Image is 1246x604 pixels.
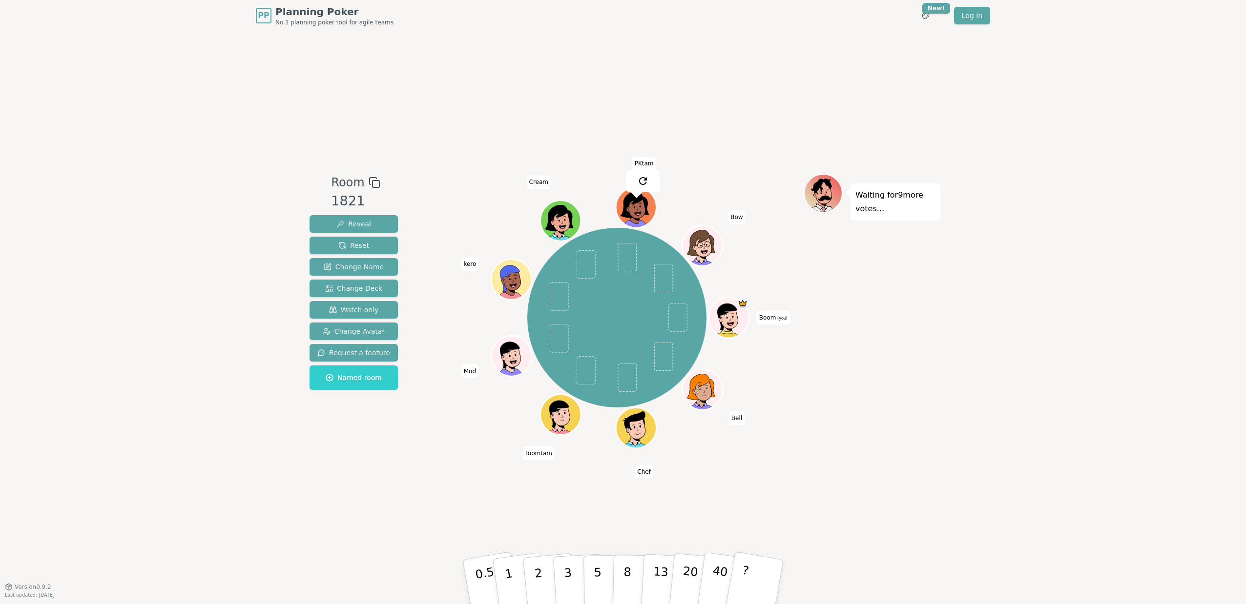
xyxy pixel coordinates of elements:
span: No.1 planning poker tool for agile teams [275,19,394,26]
button: Watch only [310,301,398,319]
span: Change Avatar [323,326,385,336]
a: PPPlanning PokerNo.1 planning poker tool for agile teams [256,5,394,26]
button: Request a feature [310,344,398,362]
span: Change Name [324,262,384,272]
button: Named room [310,365,398,390]
span: Click to change your name [632,157,656,170]
span: Reset [338,241,369,250]
span: Click to change your name [729,411,745,425]
button: Change Avatar [310,322,398,340]
span: Planning Poker [275,5,394,19]
button: Version0.9.2 [5,583,51,591]
span: Click to change your name [461,364,478,378]
div: New! [922,3,950,14]
span: (you) [776,316,788,321]
span: Watch only [329,305,379,315]
p: Waiting for 9 more votes... [855,188,935,216]
img: reset [637,175,649,187]
div: 1821 [331,191,380,211]
span: Click to change your name [728,210,745,224]
button: Reveal [310,215,398,233]
span: Click to change your name [635,465,653,479]
span: Request a feature [317,348,390,358]
span: Click to change your name [461,257,478,271]
span: Named room [326,373,382,383]
span: Click to change your name [757,311,790,324]
button: Click to change your avatar [710,299,748,337]
span: PP [258,10,269,21]
span: Boom is the host [738,299,748,309]
button: Reset [310,237,398,254]
button: Change Deck [310,280,398,297]
span: Click to change your name [523,446,555,460]
span: Version 0.9.2 [15,583,51,591]
span: Click to change your name [527,175,551,189]
button: Change Name [310,258,398,276]
a: Log in [954,7,990,24]
span: Last updated: [DATE] [5,592,55,598]
span: Room [331,174,364,191]
span: Change Deck [325,283,382,293]
button: New! [917,7,934,24]
span: Reveal [336,219,371,229]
